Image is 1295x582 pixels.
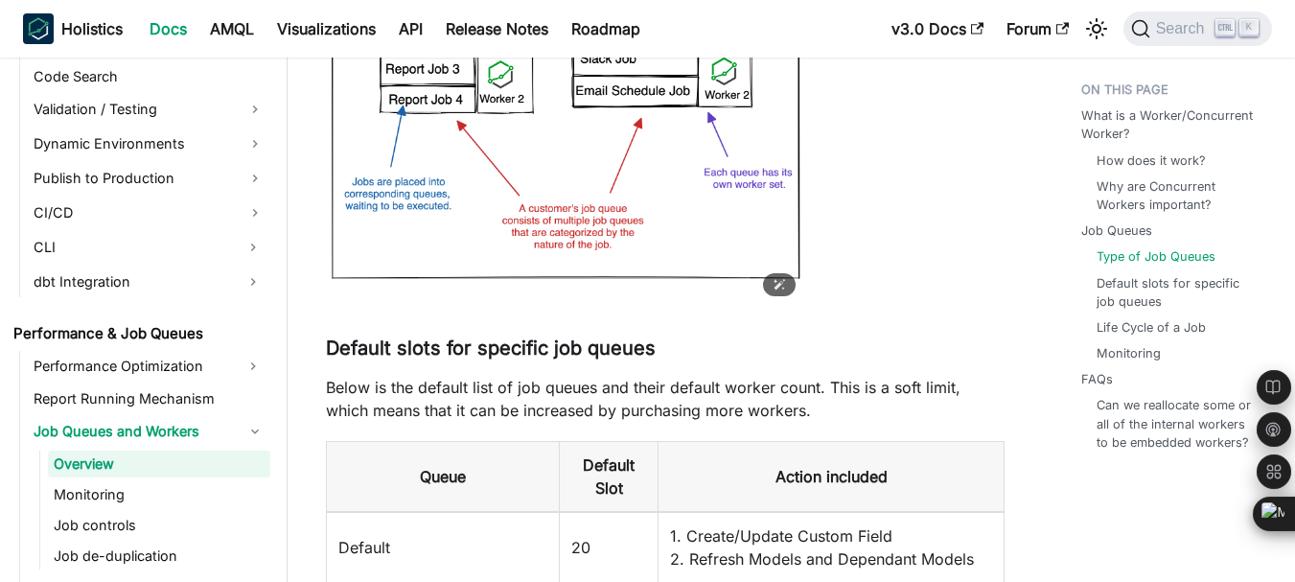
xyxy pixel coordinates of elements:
[326,376,1005,422] p: Below is the default list of job queues and their default worker count. This is a soft limit, whi...
[61,17,123,40] b: Holistics
[28,198,270,228] a: CI/CD
[1097,151,1206,170] a: How does it work?
[48,512,270,539] a: Job controls
[1081,370,1113,388] a: FAQs
[1097,247,1215,266] a: Type of Job Queues
[560,441,659,512] th: Default Slot
[1123,12,1272,46] button: Search (Ctrl+K)
[1081,221,1152,240] a: Job Queues
[28,232,236,263] a: CLI
[327,441,560,512] th: Queue
[1097,396,1257,452] a: Can we reallocate some or all of the internal workers to be embedded workers?
[28,128,270,159] a: Dynamic Environments
[8,320,270,347] a: Performance & Job Queues
[28,351,236,382] a: Performance Optimization
[138,13,198,44] a: Docs
[48,481,270,508] a: Monitoring
[28,267,236,297] a: dbt Integration
[1081,13,1112,44] button: Switch between dark and light mode (currently light mode)
[880,13,995,44] a: v3.0 Docs
[1097,177,1257,214] a: Why are Concurrent Workers important?
[198,13,266,44] a: AMQL
[28,94,270,125] a: Validation / Testing
[236,232,270,263] button: Expand sidebar category 'CLI'
[1081,106,1264,143] a: What is a Worker/Concurrent Worker?
[28,416,270,447] a: Job Queues and Workers
[434,13,560,44] a: Release Notes
[659,441,1005,512] th: Action included
[28,385,270,412] a: Report Running Mechanism
[560,13,652,44] a: Roadmap
[28,63,270,90] a: Code Search
[1097,344,1161,362] a: Monitoring
[236,267,270,297] button: Expand sidebar category 'dbt Integration'
[48,451,270,477] a: Overview
[326,337,1005,361] h3: Default slots for specific job queues
[48,543,270,570] a: Job de-duplication
[995,13,1080,44] a: Forum
[387,13,434,44] a: API
[266,13,387,44] a: Visualizations
[1097,318,1206,337] a: Life Cycle of a Job
[23,13,123,44] a: HolisticsHolistics
[23,13,54,44] img: Holistics
[1239,19,1259,36] kbd: K
[1150,20,1216,37] span: Search
[28,163,270,194] a: Publish to Production
[236,351,270,382] button: Expand sidebar category 'Performance Optimization'
[1097,274,1257,311] a: Default slots for specific job queues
